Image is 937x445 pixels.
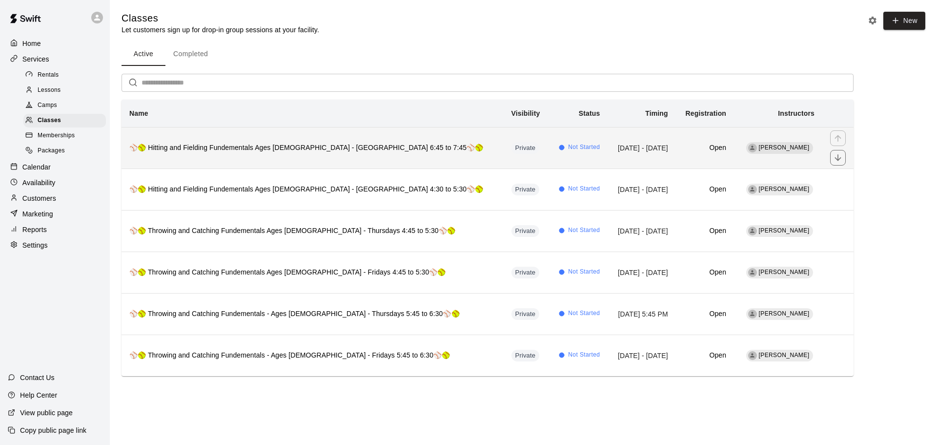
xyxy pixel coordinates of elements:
[38,146,65,156] span: Packages
[22,39,41,48] p: Home
[608,252,675,293] td: [DATE] - [DATE]
[511,310,540,319] span: Private
[511,268,540,277] span: Private
[511,184,540,195] div: This service is hidden, and can only be accessed via a direct link
[511,144,540,153] span: Private
[608,169,675,210] td: [DATE] - [DATE]
[23,144,106,158] div: Packages
[22,54,49,64] p: Services
[23,68,106,82] div: Rentals
[129,143,496,153] h6: ⚾🥎 Hitting and Fielding Fundementals Ages [DEMOGRAPHIC_DATA] - [GEOGRAPHIC_DATA] 6:45 to 7:45⚾🥎
[684,226,726,236] h6: Open
[8,191,102,206] a: Customers
[830,150,846,166] button: move item down
[511,227,540,236] span: Private
[22,225,47,234] p: Reports
[579,109,600,117] b: Status
[23,113,110,128] a: Classes
[129,267,496,278] h6: ⚾🥎 Throwing and Catching Fundementals Ages [DEMOGRAPHIC_DATA] - Fridays 4:45 to 5:30⚾🥎
[23,98,110,113] a: Camps
[511,185,540,194] span: Private
[748,351,757,360] div: Daniel Gonzalez
[23,83,110,98] a: Lessons
[38,70,59,80] span: Rentals
[608,335,675,376] td: [DATE] - [DATE]
[129,350,496,361] h6: ⚾🥎 Throwing and Catching Fundementals - Ages [DEMOGRAPHIC_DATA] - Fridays 5:45 to 6:30⚾🥎
[122,100,854,376] table: simple table
[8,36,102,51] a: Home
[759,186,810,192] span: [PERSON_NAME]
[759,144,810,151] span: [PERSON_NAME]
[568,309,600,318] span: Not Started
[568,226,600,235] span: Not Started
[568,184,600,194] span: Not Started
[8,52,102,66] a: Services
[129,109,148,117] b: Name
[23,99,106,112] div: Camps
[759,352,810,359] span: [PERSON_NAME]
[608,293,675,335] td: [DATE] 5:45 PM
[568,267,600,277] span: Not Started
[568,350,600,360] span: Not Started
[20,425,86,435] p: Copy public page link
[8,207,102,221] a: Marketing
[23,129,106,143] div: Memberships
[22,178,56,188] p: Availability
[22,193,56,203] p: Customers
[511,350,540,361] div: This service is hidden, and can only be accessed via a direct link
[686,109,726,117] b: Registration
[20,390,57,400] p: Help Center
[759,269,810,275] span: [PERSON_NAME]
[38,131,75,141] span: Memberships
[684,184,726,195] h6: Open
[684,350,726,361] h6: Open
[122,12,319,25] h5: Classes
[8,238,102,253] div: Settings
[511,308,540,320] div: This service is hidden, and can only be accessed via a direct link
[23,84,106,97] div: Lessons
[20,408,73,418] p: View public page
[511,142,540,154] div: This service is hidden, and can only be accessed via a direct link
[129,309,496,319] h6: ⚾🥎 Throwing and Catching Fundementals - Ages [DEMOGRAPHIC_DATA] - Thursdays 5:45 to 6:30⚾🥎
[122,42,165,66] button: Active
[568,143,600,152] span: Not Started
[8,160,102,174] a: Calendar
[608,127,675,169] td: [DATE] - [DATE]
[748,185,757,194] div: Daniel Gonzalez
[129,184,496,195] h6: ⚾🥎 Hitting and Fielding Fundementals Ages [DEMOGRAPHIC_DATA] - [GEOGRAPHIC_DATA] 4:30 to 5:30⚾🥎
[684,309,726,319] h6: Open
[22,162,51,172] p: Calendar
[23,67,110,83] a: Rentals
[122,25,319,35] p: Let customers sign up for drop-in group sessions at your facility.
[22,240,48,250] p: Settings
[748,227,757,235] div: Daniel Gonzalez
[38,85,61,95] span: Lessons
[748,268,757,277] div: Daniel Gonzalez
[8,222,102,237] a: Reports
[23,128,110,144] a: Memberships
[608,210,675,252] td: [DATE] - [DATE]
[8,175,102,190] a: Availability
[684,143,726,153] h6: Open
[759,227,810,234] span: [PERSON_NAME]
[865,13,880,28] button: Classes settings
[22,209,53,219] p: Marketing
[883,12,925,30] button: New
[511,225,540,237] div: This service is hidden, and can only be accessed via a direct link
[645,109,668,117] b: Timing
[778,109,815,117] b: Instructors
[759,310,810,317] span: [PERSON_NAME]
[38,116,61,126] span: Classes
[20,373,55,382] p: Contact Us
[511,109,540,117] b: Visibility
[684,267,726,278] h6: Open
[23,144,110,159] a: Packages
[129,226,496,236] h6: ⚾🥎 Throwing and Catching Fundementals Ages [DEMOGRAPHIC_DATA] - Thursdays 4:45 to 5:30⚾🥎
